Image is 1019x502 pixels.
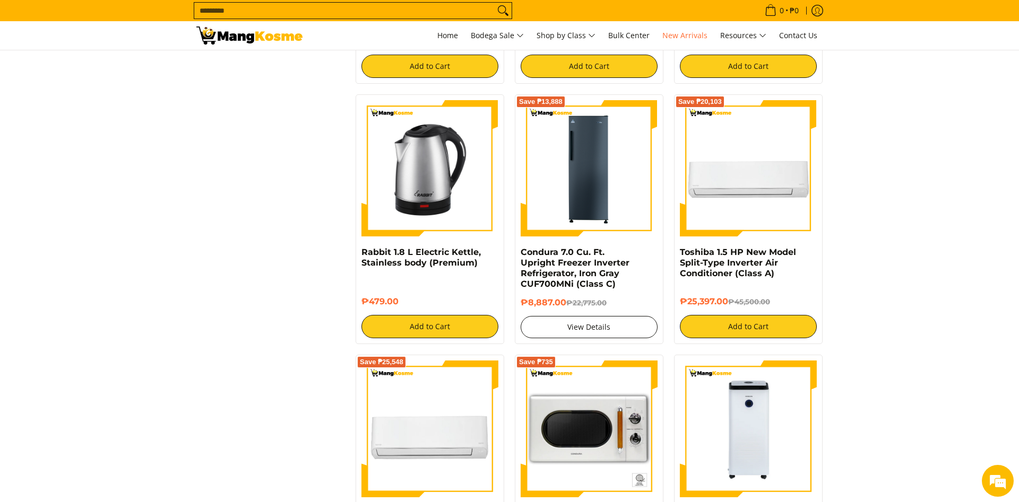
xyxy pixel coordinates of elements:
textarea: Type your message and click 'Submit' [5,289,202,327]
div: Leave a message [55,59,178,73]
span: We are offline. Please leave us a message. [22,134,185,241]
a: Home [432,21,463,50]
a: Contact Us [774,21,823,50]
span: Bodega Sale [471,29,524,42]
a: Resources [715,21,772,50]
h6: ₱479.00 [361,296,498,307]
button: Add to Cart [680,315,817,338]
h6: ₱25,397.00 [680,296,817,307]
a: View Details [521,316,658,338]
span: New Arrivals [662,30,707,40]
span: Save ₱13,888 [519,99,563,105]
a: Bodega Sale [465,21,529,50]
span: Save ₱20,103 [678,99,722,105]
button: Add to Cart [361,55,498,78]
button: Add to Cart [361,315,498,338]
nav: Main Menu [313,21,823,50]
span: • [762,5,802,16]
a: Rabbit 1.8 L Electric Kettle, Stainless body (Premium) [361,247,481,268]
div: Minimize live chat window [174,5,200,31]
a: Bulk Center [603,21,655,50]
span: Home [437,30,458,40]
em: Submit [156,327,193,341]
span: Save ₱735 [519,359,553,365]
img: condura-vintage-style-20-liter-micowave-oven-with-icc-sticker-class-a-full-front-view-mang-kosme [521,360,658,497]
img: New Arrivals: Fresh Release from The Premium Brands l Mang Kosme [196,27,303,45]
button: Search [495,3,512,19]
img: Condura 7.0 Cu. Ft. Upright Freezer Inverter Refrigerator, Iron Gray CUF700MNi (Class C) [521,100,658,237]
span: Save ₱25,548 [360,359,403,365]
a: Shop by Class [531,21,601,50]
del: ₱45,500.00 [728,297,770,306]
img: https://mangkosme.com/products/condura-20-l-easydry-all-around-dryer-dehumidifier-premium [680,360,817,497]
span: 0 [778,7,785,14]
span: Resources [720,29,766,42]
span: Contact Us [779,30,817,40]
img: Rabbit 1.8 L Electric Kettle, Stainless body (Premium) [361,100,498,237]
span: Shop by Class [537,29,595,42]
img: Toshiba 2 HP New Model Split-Type Inverter Air Conditioner (Class A) [361,360,498,497]
span: ₱0 [788,7,800,14]
a: Condura 7.0 Cu. Ft. Upright Freezer Inverter Refrigerator, Iron Gray CUF700MNi (Class C) [521,247,629,289]
del: ₱22,775.00 [566,298,607,307]
a: Toshiba 1.5 HP New Model Split-Type Inverter Air Conditioner (Class A) [680,247,796,278]
span: Bulk Center [608,30,650,40]
img: Toshiba 1.5 HP New Model Split-Type Inverter Air Conditioner (Class A) [680,100,817,237]
button: Add to Cart [521,55,658,78]
button: Add to Cart [680,55,817,78]
h6: ₱8,887.00 [521,297,658,308]
a: New Arrivals [657,21,713,50]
